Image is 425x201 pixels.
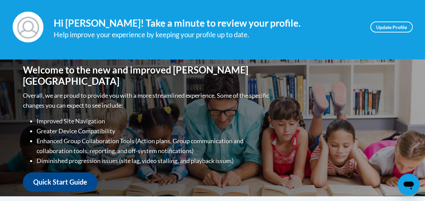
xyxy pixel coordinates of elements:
[37,126,271,136] li: Greater Device Compatibility
[23,91,271,110] p: Overall, we are proud to provide you with a more streamlined experience. Some of the specific cha...
[370,22,413,32] a: Update Profile
[37,136,271,156] li: Enhanced Group Collaboration Tools (Action plans, Group communication and collaboration tools, re...
[54,17,360,29] h4: Hi [PERSON_NAME]! Take a minute to review your profile.
[23,172,97,192] a: Quick Start Guide
[37,116,271,126] li: Improved Site Navigation
[23,64,271,87] h1: Welcome to the new and improved [PERSON_NAME][GEOGRAPHIC_DATA]
[398,174,420,196] iframe: Button to launch messaging window
[37,156,271,166] li: Diminished progression issues (site lag, video stalling, and playback issues)
[13,12,43,42] img: Profile Image
[54,29,360,40] div: Help improve your experience by keeping your profile up to date.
